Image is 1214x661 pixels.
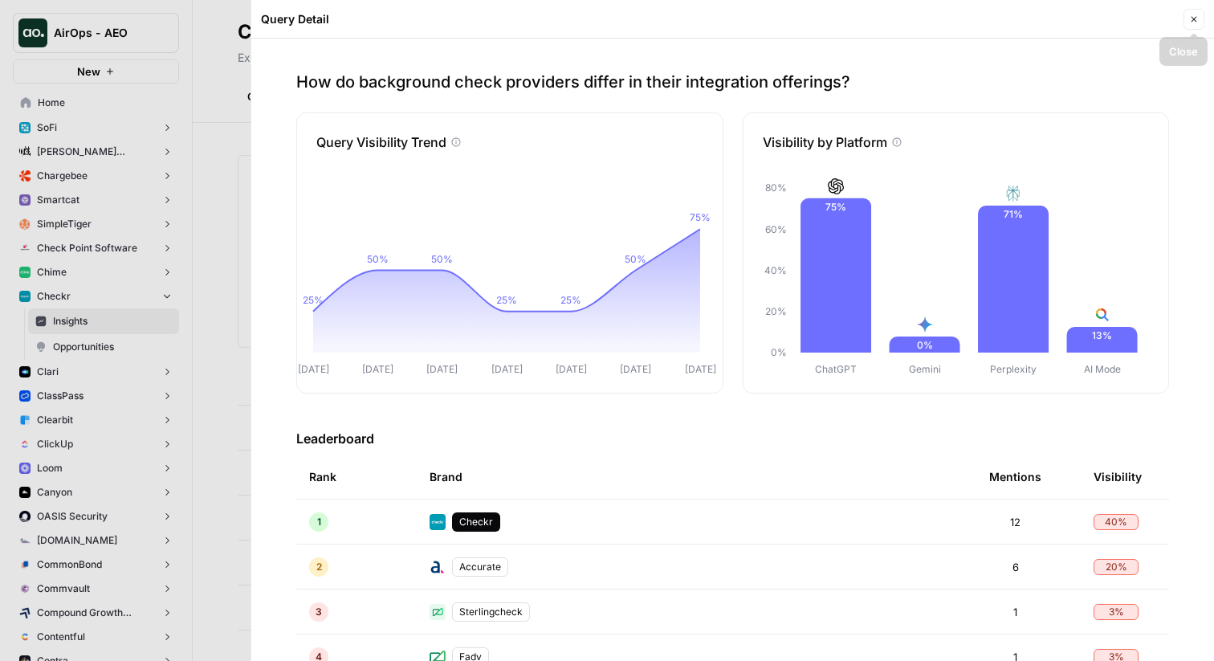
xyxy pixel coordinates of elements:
img: 78cr82s63dt93a7yj2fue7fuqlci [430,514,446,530]
text: 71% [1004,208,1023,220]
tspan: [DATE] [685,363,716,375]
tspan: 0% [771,346,787,358]
div: Checkr [452,512,500,532]
tspan: [DATE] [556,363,587,375]
span: 6 [1012,559,1019,575]
div: Accurate [452,557,508,577]
span: 2 [316,560,322,574]
tspan: [DATE] [491,363,523,375]
tspan: 60% [765,223,787,235]
div: Mentions [989,455,1041,499]
span: 1 [1013,604,1017,620]
tspan: 20% [765,305,787,317]
tspan: [DATE] [426,363,458,375]
tspan: ChatGPT [815,363,857,375]
text: 0% [916,339,932,351]
tspan: [DATE] [298,363,329,375]
tspan: 25% [303,294,324,306]
div: Query Detail [261,11,1179,27]
img: z8crf1kylop01snmjnulnqovbitu [430,559,446,575]
tspan: [DATE] [620,363,651,375]
p: How do background check providers differ in their integration offerings? [296,71,1169,93]
h3: Leaderboard [296,429,1169,448]
p: Query Visibility Trend [316,133,446,152]
span: 3 [316,605,322,619]
tspan: 25% [560,294,581,306]
span: 12 [1010,514,1020,530]
tspan: 50% [431,253,453,265]
tspan: [DATE] [362,363,393,375]
tspan: 80% [765,182,787,194]
tspan: 50% [625,253,646,265]
p: Visibility by Platform [763,133,887,152]
tspan: Perplexity [990,363,1037,375]
tspan: 50% [367,253,389,265]
tspan: Gemini [908,363,940,375]
div: Sterlingcheck [452,602,530,622]
span: 20 % [1106,560,1127,574]
span: 40 % [1105,515,1127,529]
span: 3 % [1109,605,1124,619]
tspan: AI Mode [1083,363,1120,375]
text: 75% [825,201,846,213]
img: qtlr85sbk05s0nveg896d7gm02x3 [430,604,446,620]
tspan: 25% [496,294,517,306]
tspan: 75% [690,211,711,223]
div: Visibility [1094,455,1142,499]
div: Brand [430,455,963,499]
tspan: 40% [764,264,787,276]
span: 1 [317,515,321,529]
text: 13% [1092,329,1112,341]
div: Rank [309,455,336,499]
